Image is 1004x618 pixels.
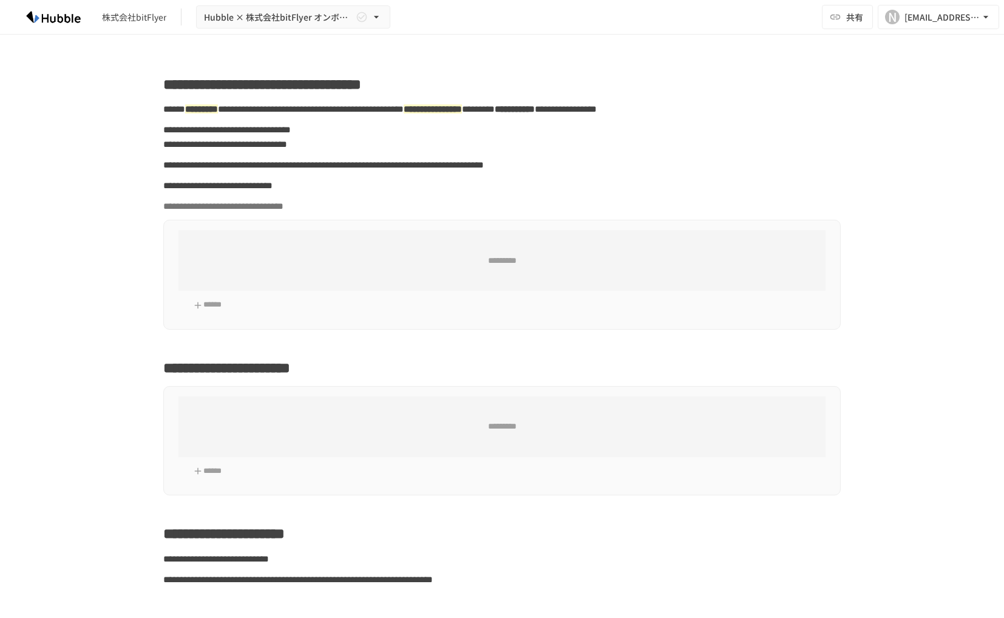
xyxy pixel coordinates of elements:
[904,10,980,25] div: [EMAIL_ADDRESS][DOMAIN_NAME]
[196,5,390,29] button: Hubble × 株式会社bitFlyer オンボーディングプロジェクト
[102,11,166,24] div: 株式会社bitFlyer
[885,10,900,24] div: N
[204,10,353,25] span: Hubble × 株式会社bitFlyer オンボーディングプロジェクト
[846,10,863,24] span: 共有
[15,7,92,27] img: HzDRNkGCf7KYO4GfwKnzITak6oVsp5RHeZBEM1dQFiQ
[822,5,873,29] button: 共有
[878,5,999,29] button: N[EMAIL_ADDRESS][DOMAIN_NAME]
